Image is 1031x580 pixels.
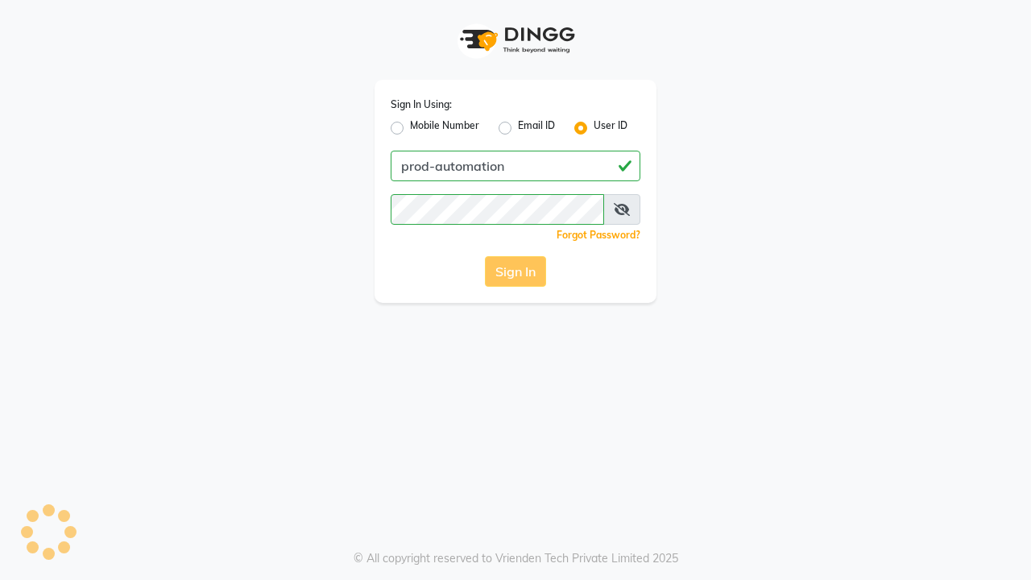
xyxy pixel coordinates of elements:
[391,194,604,225] input: Username
[391,151,640,181] input: Username
[391,97,452,112] label: Sign In Using:
[518,118,555,138] label: Email ID
[557,229,640,241] a: Forgot Password?
[594,118,627,138] label: User ID
[451,16,580,64] img: logo1.svg
[410,118,479,138] label: Mobile Number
